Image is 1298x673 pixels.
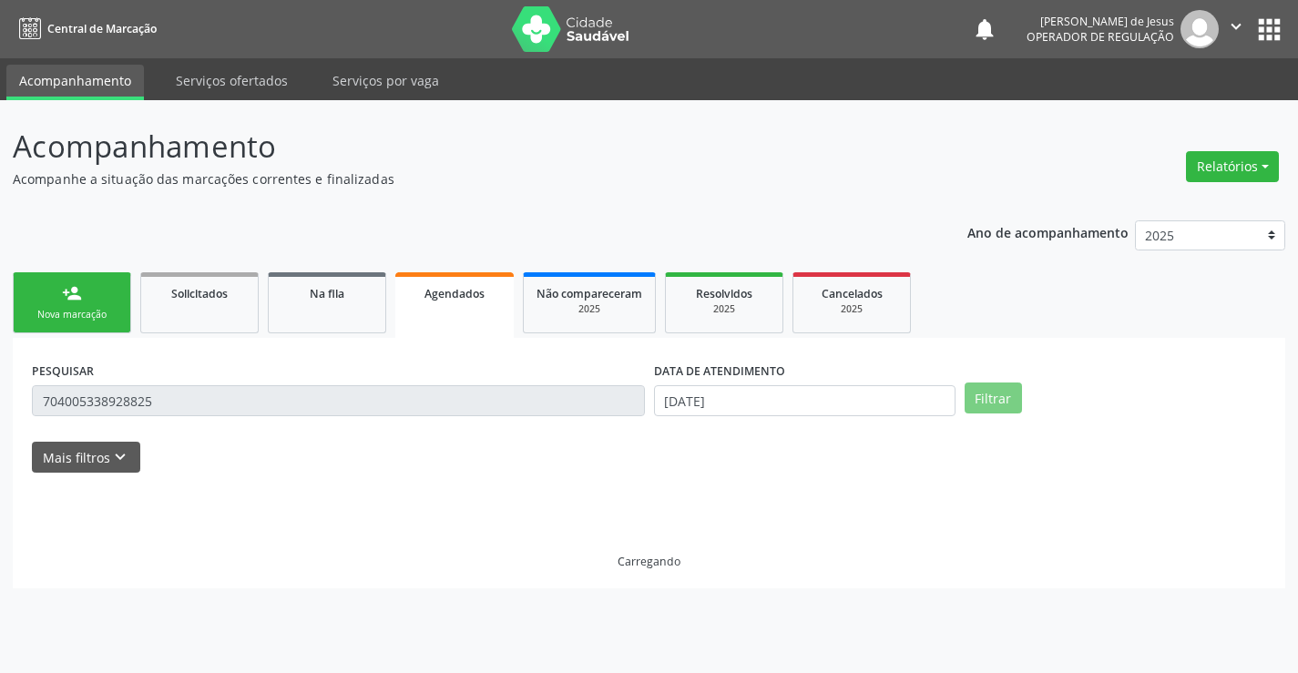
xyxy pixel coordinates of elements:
[654,385,956,416] input: Selecione um intervalo
[32,442,140,474] button: Mais filtroskeyboard_arrow_down
[1027,14,1174,29] div: [PERSON_NAME] de Jesus
[1253,14,1285,46] button: apps
[6,65,144,100] a: Acompanhamento
[320,65,452,97] a: Serviços por vaga
[171,286,228,301] span: Solicitados
[1180,10,1219,48] img: img
[110,447,130,467] i: keyboard_arrow_down
[13,14,157,44] a: Central de Marcação
[537,286,642,301] span: Não compareceram
[537,302,642,316] div: 2025
[1027,29,1174,45] span: Operador de regulação
[822,286,883,301] span: Cancelados
[618,554,680,569] div: Carregando
[13,124,904,169] p: Acompanhamento
[62,283,82,303] div: person_add
[679,302,770,316] div: 2025
[1186,151,1279,182] button: Relatórios
[310,286,344,301] span: Na fila
[654,357,785,385] label: DATA DE ATENDIMENTO
[32,357,94,385] label: PESQUISAR
[1219,10,1253,48] button: 
[47,21,157,36] span: Central de Marcação
[967,220,1129,243] p: Ano de acompanhamento
[965,382,1022,413] button: Filtrar
[696,286,752,301] span: Resolvidos
[26,308,118,321] div: Nova marcação
[163,65,301,97] a: Serviços ofertados
[13,169,904,189] p: Acompanhe a situação das marcações correntes e finalizadas
[424,286,485,301] span: Agendados
[32,385,645,416] input: Nome, CNS
[806,302,897,316] div: 2025
[1226,16,1246,36] i: 
[972,16,997,42] button: notifications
